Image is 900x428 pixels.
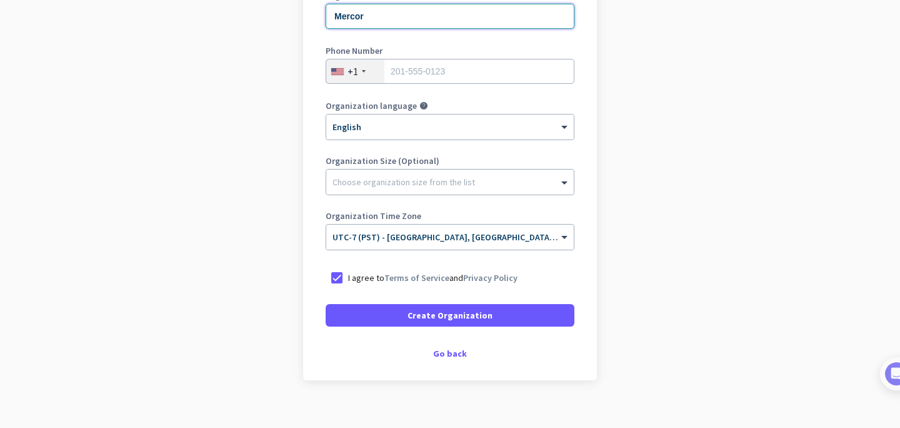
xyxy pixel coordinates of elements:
[326,46,574,55] label: Phone Number
[326,59,574,84] input: 201-555-0123
[326,211,574,220] label: Organization Time Zone
[326,156,574,165] label: Organization Size (Optional)
[384,272,449,283] a: Terms of Service
[348,272,517,284] p: I agree to and
[326,4,574,29] input: What is the name of your organization?
[326,101,417,110] label: Organization language
[407,309,492,322] span: Create Organization
[326,349,574,358] div: Go back
[463,272,517,283] a: Privacy Policy
[419,101,428,110] i: help
[326,304,574,327] button: Create Organization
[347,65,358,78] div: +1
